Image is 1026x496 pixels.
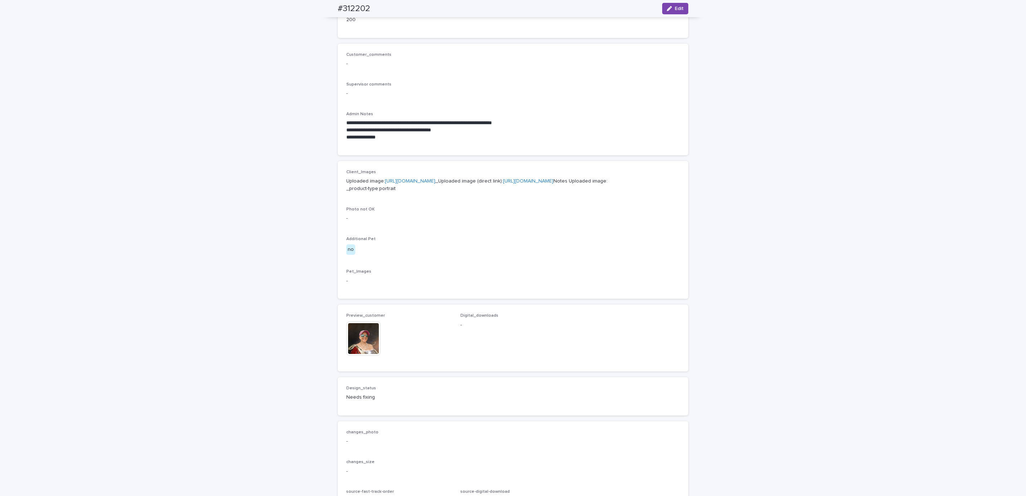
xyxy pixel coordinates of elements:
a: [URL][DOMAIN_NAME] [385,179,435,184]
span: Preview_customer [346,313,385,318]
span: Customer_comments [346,53,391,57]
span: Additional Pet [346,237,376,241]
span: source-fast-track-order [346,490,394,494]
span: Admin Notes [346,112,373,116]
p: - [346,438,680,445]
p: - [346,60,680,68]
span: Supervisor comments [346,82,391,87]
span: Photo not OK [346,207,375,211]
p: - [346,468,680,475]
p: Uploaded image: _Uploaded image (direct link): Notes Uploaded image: _product-type:portrait [346,178,680,193]
a: [URL][DOMAIN_NAME] [503,179,553,184]
p: - [346,215,680,222]
span: changes_photo [346,430,378,434]
div: no [346,244,355,255]
span: Design_status [346,386,376,390]
p: 200 [346,16,452,24]
p: - [460,321,566,329]
span: Client_Images [346,170,376,174]
span: Digital_downloads [460,313,498,318]
p: Needs fixing [346,394,452,401]
p: - [346,277,680,285]
span: Edit [675,6,684,11]
p: - [346,90,680,97]
button: Edit [662,3,688,14]
span: changes_size [346,460,375,464]
h2: #312202 [338,4,370,14]
span: source-digital-download [460,490,510,494]
span: Pet_Images [346,269,371,274]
